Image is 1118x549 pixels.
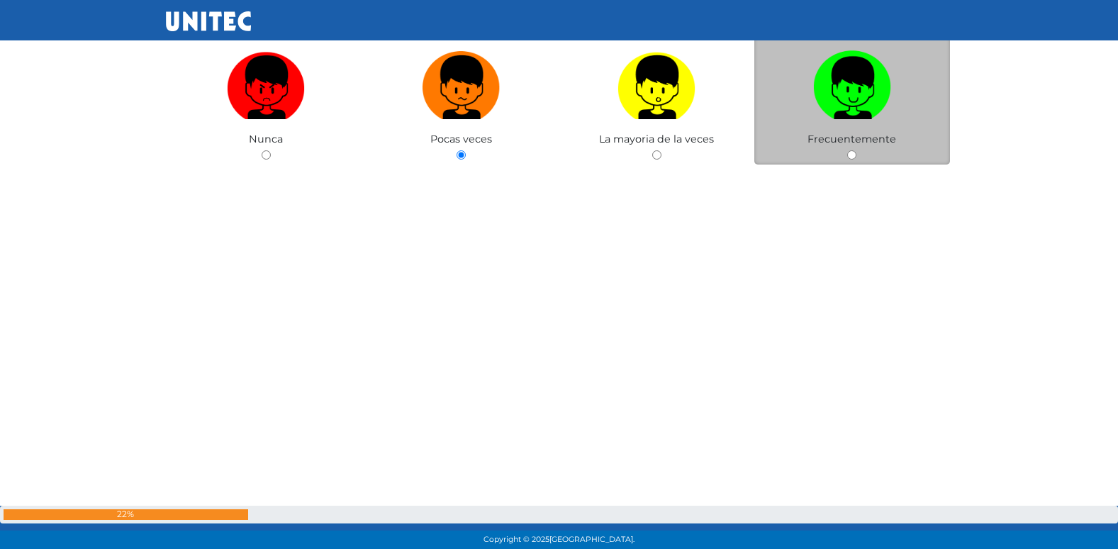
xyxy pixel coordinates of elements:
[599,133,714,145] span: La mayoria de la veces
[617,45,695,120] img: La mayoria de la veces
[227,45,305,120] img: Nunca
[249,133,283,145] span: Nunca
[4,509,248,520] div: 22%
[166,11,251,31] img: UNITEC
[813,45,891,120] img: Frecuentemente
[423,45,501,120] img: Pocas veces
[807,133,896,145] span: Frecuentemente
[430,133,492,145] span: Pocas veces
[549,535,635,544] span: [GEOGRAPHIC_DATA].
